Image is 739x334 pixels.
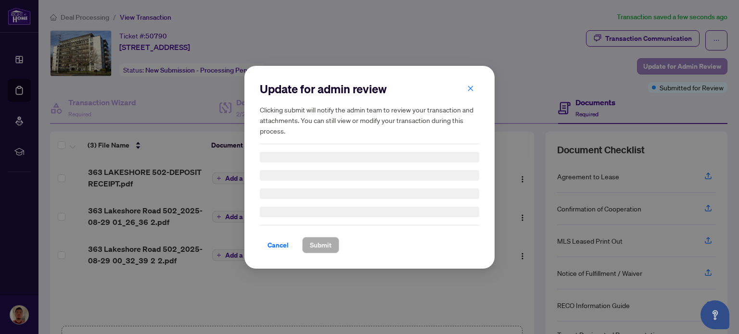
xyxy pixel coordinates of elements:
[260,81,479,97] h2: Update for admin review
[260,237,296,253] button: Cancel
[260,104,479,136] h5: Clicking submit will notify the admin team to review your transaction and attachments. You can st...
[302,237,339,253] button: Submit
[268,237,289,253] span: Cancel
[701,300,729,329] button: Open asap
[467,85,474,91] span: close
